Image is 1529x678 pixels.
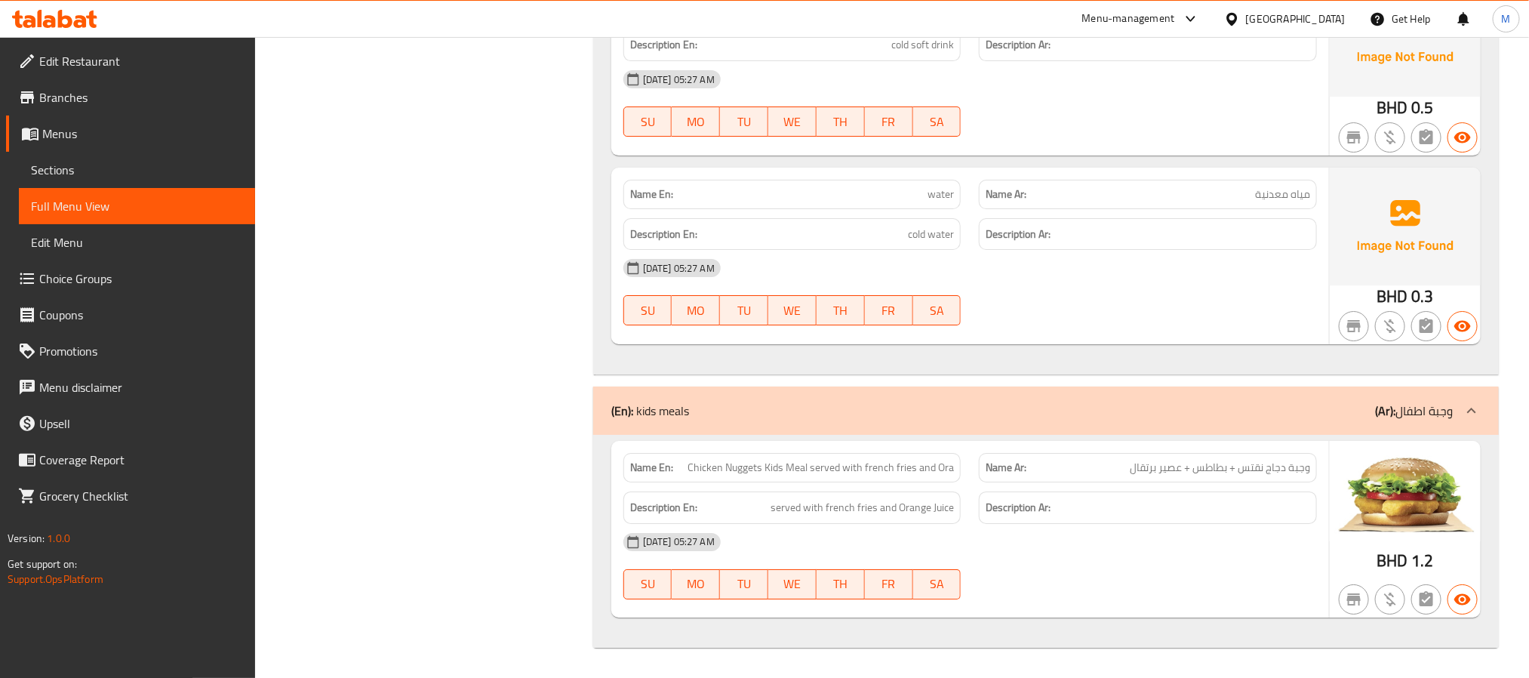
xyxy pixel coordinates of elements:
span: FR [871,111,907,133]
span: served with french fries and Orange Juice [771,498,954,517]
span: TH [823,573,859,595]
span: MO [678,573,714,595]
button: TH [817,295,865,325]
span: Menu disclaimer [39,378,243,396]
button: TU [720,569,768,599]
button: Not branch specific item [1339,311,1369,341]
div: [GEOGRAPHIC_DATA] [1246,11,1346,27]
span: مياه معدنية [1255,186,1310,202]
button: SA [913,569,961,599]
span: Coverage Report [39,451,243,469]
span: MO [678,111,714,133]
button: Not has choices [1411,311,1441,341]
span: M [1502,11,1511,27]
a: Upsell [6,405,255,442]
button: SU [623,295,672,325]
span: water [928,186,954,202]
span: Chicken Nuggets Kids Meal served with french fries and Ora [688,460,954,476]
a: Choice Groups [6,260,255,297]
span: SA [919,300,955,322]
a: Branches [6,79,255,116]
span: TH [823,111,859,133]
a: Support.OpsPlatform [8,569,103,589]
span: TH [823,300,859,322]
span: Promotions [39,342,243,360]
strong: Name Ar: [986,186,1026,202]
button: MO [672,106,720,137]
button: Available [1447,311,1478,341]
a: Edit Menu [19,224,255,260]
span: TU [726,573,762,595]
button: SA [913,295,961,325]
a: Full Menu View [19,188,255,224]
button: Purchased item [1375,584,1405,615]
strong: Name Ar: [986,460,1026,476]
strong: Description Ar: [986,35,1051,54]
button: TU [720,295,768,325]
button: Not branch specific item [1339,122,1369,153]
strong: Description En: [630,225,697,244]
span: Version: [8,529,45,548]
span: WE [774,111,811,133]
a: Coverage Report [6,442,255,478]
span: BHD [1377,93,1408,122]
span: 0.5 [1411,93,1433,122]
strong: Name En: [630,460,673,476]
span: Branches [39,88,243,106]
span: SU [630,111,666,133]
span: Sections [31,161,243,179]
a: Coupons [6,297,255,333]
button: MO [672,295,720,325]
span: [DATE] 05:27 AM [637,261,721,276]
button: Available [1447,584,1478,615]
strong: Description Ar: [986,225,1051,244]
b: (Ar): [1375,399,1395,422]
button: TU [720,106,768,137]
span: وجبة دجاج نقتس + بطاطس + عصير برتقال [1130,460,1310,476]
span: Get support on: [8,554,77,574]
span: 1.2 [1411,546,1433,575]
div: Menu-management [1082,10,1175,28]
span: Grocery Checklist [39,487,243,505]
button: FR [865,295,913,325]
button: TH [817,569,865,599]
span: TU [726,111,762,133]
button: SA [913,106,961,137]
button: Not has choices [1411,584,1441,615]
span: WE [774,300,811,322]
strong: Description En: [630,35,697,54]
a: Edit Restaurant [6,43,255,79]
button: WE [768,569,817,599]
button: Not branch specific item [1339,584,1369,615]
button: TH [817,106,865,137]
button: WE [768,295,817,325]
span: Edit Menu [31,233,243,251]
a: Grocery Checklist [6,478,255,514]
p: kids meals [611,402,689,420]
a: Promotions [6,333,255,369]
button: SU [623,106,672,137]
span: FR [871,573,907,595]
span: SA [919,111,955,133]
button: Purchased item [1375,122,1405,153]
span: Choice Groups [39,270,243,288]
span: FR [871,300,907,322]
button: Not has choices [1411,122,1441,153]
span: WE [774,573,811,595]
span: BHD [1377,546,1408,575]
p: وجبة اطفال [1375,402,1454,420]
span: 0.3 [1411,282,1433,311]
strong: Description Ar: [986,498,1051,517]
span: [DATE] 05:27 AM [637,72,721,87]
a: Sections [19,152,255,188]
button: WE [768,106,817,137]
span: cold water [908,225,954,244]
span: Menus [42,125,243,143]
a: Menus [6,116,255,152]
button: Purchased item [1375,311,1405,341]
span: SU [630,300,666,322]
button: SU [623,569,672,599]
strong: Name En: [630,186,673,202]
div: (En): kids meals(Ar):وجبة اطفال [593,387,1499,435]
span: [DATE] 05:27 AM [637,535,721,549]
